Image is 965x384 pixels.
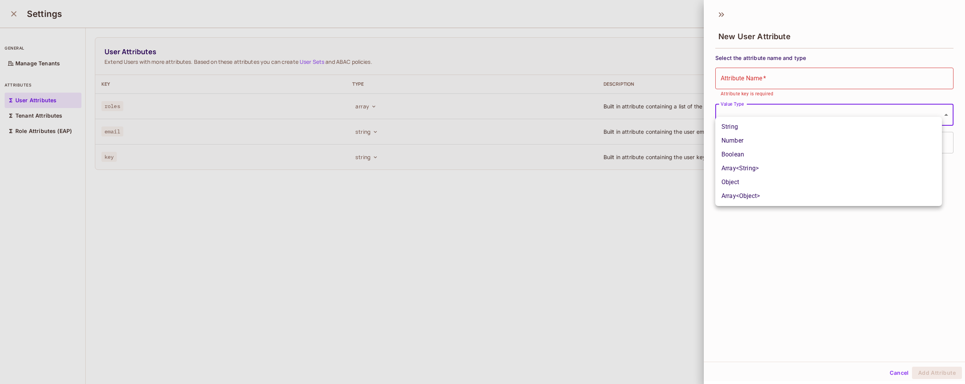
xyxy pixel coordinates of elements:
[715,161,942,175] li: Array<String>
[715,175,942,189] li: Object
[715,134,942,148] li: Number
[715,189,942,203] li: Array<Object>
[715,120,942,134] li: String
[715,148,942,161] li: Boolean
